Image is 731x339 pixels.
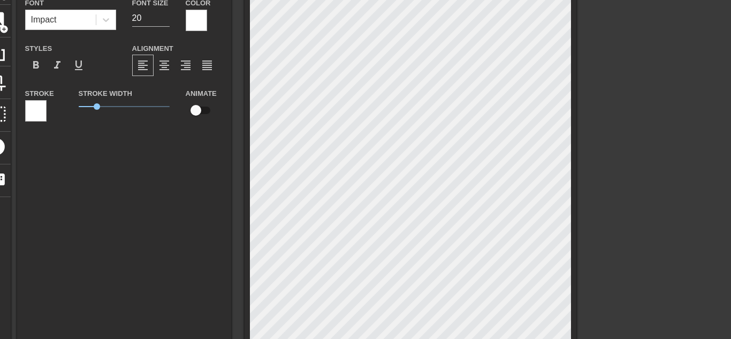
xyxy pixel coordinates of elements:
[72,59,85,72] span: format_underline
[179,59,192,72] span: format_align_right
[186,88,217,99] label: Animate
[201,59,214,72] span: format_align_justify
[25,88,54,99] label: Stroke
[132,43,173,54] label: Alignment
[79,88,132,99] label: Stroke Width
[25,43,52,54] label: Styles
[31,13,57,26] div: Impact
[29,59,42,72] span: format_bold
[136,59,149,72] span: format_align_left
[51,59,64,72] span: format_italic
[158,59,171,72] span: format_align_center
